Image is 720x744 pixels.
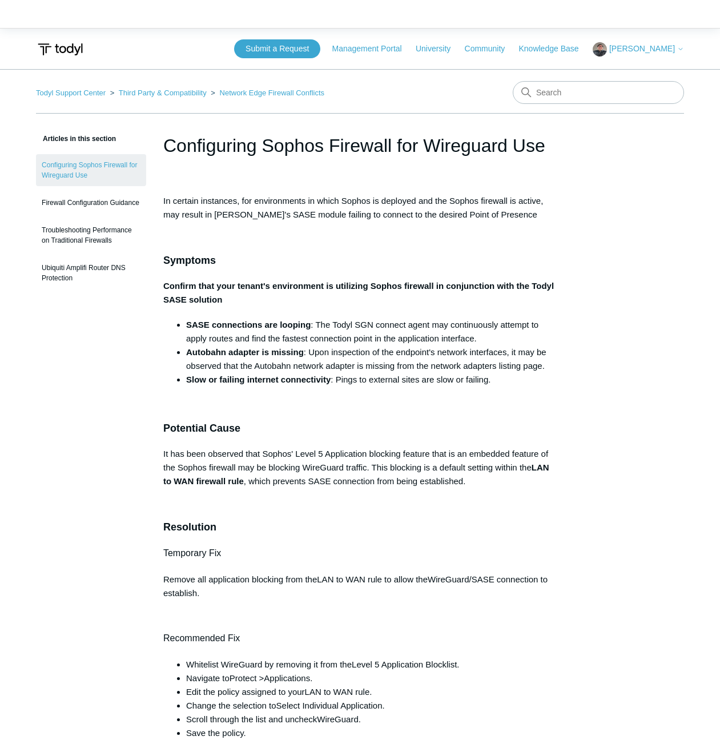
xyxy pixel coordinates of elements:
span: Protect > [230,673,264,683]
h3: Resolution [163,519,557,536]
li: Todyl Support Center [36,89,108,97]
strong: SASE connections are looping [186,320,311,329]
a: Ubiquiti Amplifi Router DNS Protection [36,257,146,289]
li: Third Party & Compatibility [108,89,209,97]
span: . [359,714,361,724]
span: Recommended Fix [163,633,240,643]
span: Select Individual Application [276,701,383,710]
strong: Slow or failing internet connectivity [186,375,331,384]
span: Change the selection to [186,701,276,710]
p: It has been observed that Sophos' Level 5 Application blocking feature that is an embedded featur... [163,447,557,488]
img: Todyl Support Center Help Center home page [36,39,85,60]
span: Save the policy. [186,728,246,738]
a: University [416,43,462,55]
h4: Temporary Fix [163,546,557,561]
span: rule to allow the [368,574,428,584]
a: Firewall Configuration Guidance [36,192,146,214]
li: : Pings to external sites are slow or failing. [186,373,557,387]
span: Navigate to [186,673,230,683]
span: WireGuard/SASE connection to establish. [163,574,548,598]
h3: Symptoms [163,252,557,269]
span: Remove all application blocking from the [163,574,317,584]
a: Troubleshooting Performance on Traditional Firewalls [36,219,146,251]
a: Knowledge Base [518,43,590,55]
a: Todyl Support Center [36,89,106,97]
span: rule. [355,687,372,697]
button: [PERSON_NAME] [593,42,684,57]
a: Management Portal [332,43,413,55]
span: LAN to WAN [317,574,365,584]
a: Third Party & Compatibility [119,89,207,97]
li: : Upon inspection of the endpoint's network interfaces, it may be observed that the Autobahn netw... [186,345,557,373]
span: Edit the policy assigned to your [186,687,305,697]
span: Applications [264,673,310,683]
a: Submit a Request [234,39,320,58]
h3: Potential Cause [163,420,557,437]
span: . [310,673,312,683]
span: Whitelist WireGuard [186,659,262,669]
strong: Confirm that your tenant's environment is utilizing Sophos firewall in conjunction with the Todyl... [163,281,554,304]
span: . [383,701,385,710]
span: Articles in this section [36,135,116,143]
span: LAN to WAN [305,687,353,697]
a: Network Edge Firewall Conflicts [220,89,325,97]
input: Search [513,81,684,104]
a: Configuring Sophos Firewall for Wireguard Use [36,154,146,186]
p: In certain instances, for environments in which Sophos is deployed and the Sophos firewall is act... [163,194,557,222]
a: Community [465,43,517,55]
span: Level 5 Application Blocklist [352,659,457,669]
span: WireGuard [317,714,359,724]
span: . [457,659,459,669]
h1: Configuring Sophos Firewall for Wireguard Use [163,132,557,159]
span: by removing it from the [265,659,352,669]
li: : The Todyl SGN connect agent may continuously attempt to apply routes and find the fastest conne... [186,318,557,345]
strong: Autobahn adapter is missing [186,347,304,357]
li: Network Edge Firewall Conflicts [208,89,324,97]
span: [PERSON_NAME] [609,44,675,53]
span: Scroll through the list and uncheck [186,714,317,724]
